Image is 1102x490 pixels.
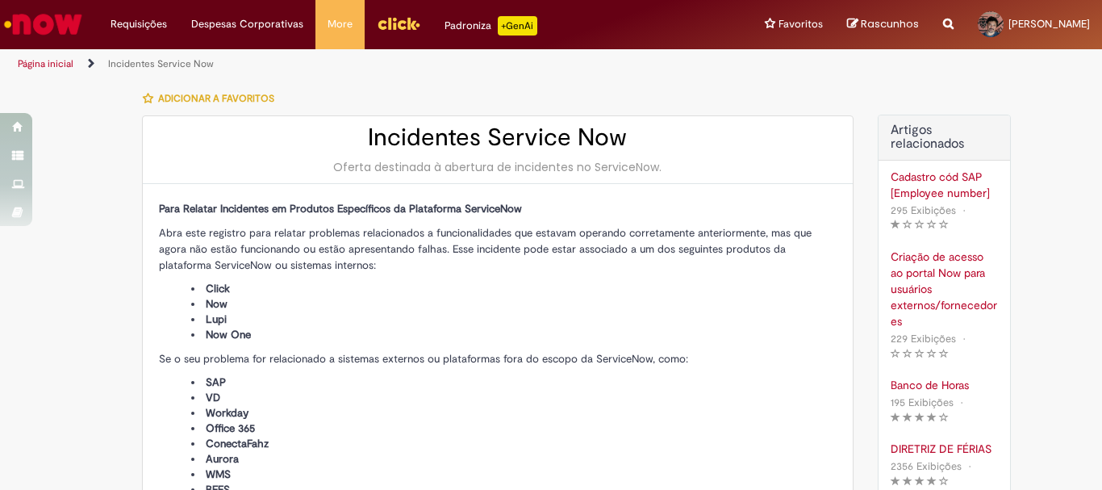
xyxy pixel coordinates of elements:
span: Despesas Corporativas [191,16,303,32]
span: Adicionar a Favoritos [158,92,274,105]
a: Cadastro cód SAP [Employee number] [891,169,998,201]
span: • [965,455,975,477]
span: SAP [206,375,226,389]
span: Now One [206,328,251,341]
span: Lupi [206,312,227,326]
div: Padroniza [445,16,537,36]
span: Rascunhos [861,16,919,31]
p: +GenAi [498,16,537,36]
a: DIRETRIZ DE FÉRIAS [891,441,998,457]
ul: Trilhas de página [12,49,723,79]
span: 295 Exibições [891,203,956,217]
span: Workday [206,406,248,420]
span: VD [206,391,220,404]
span: 229 Exibições [891,332,956,346]
button: Adicionar a Favoritos [142,82,283,115]
span: Favoritos [778,16,823,32]
span: Se o seu problema for relacionado a sistemas externos ou plataformas fora do escopo da ServiceNow... [159,352,688,366]
span: Now [206,297,227,311]
span: [PERSON_NAME] [1008,17,1090,31]
a: Página inicial [18,57,73,70]
span: More [328,16,353,32]
h2: Incidentes Service Now [159,124,837,151]
span: Para Relatar Incidentes em Produtos Específicos da Plataforma ServiceNow [159,202,522,216]
a: Criação de acesso ao portal Now para usuários externos/fornecedores [891,249,998,329]
a: Rascunhos [847,17,919,32]
span: Office 365 [206,421,255,435]
a: Banco de Horas [891,377,998,393]
span: • [959,328,969,350]
img: ServiceNow [2,8,85,40]
div: Oferta destinada à abertura de incidentes no ServiceNow. [159,159,837,175]
span: Requisições [111,16,167,32]
span: 2356 Exibições [891,459,962,473]
span: • [957,392,966,413]
img: click_logo_yellow_360x200.png [377,11,420,36]
h3: Artigos relacionados [891,124,998,152]
span: Abra este registro para relatar problemas relacionados a funcionalidades que estavam operando cor... [159,226,812,272]
span: 195 Exibições [891,396,954,409]
a: Incidentes Service Now [108,57,214,70]
span: WMS [206,467,231,481]
span: Click [206,282,230,295]
span: • [959,199,969,221]
span: ConectaFahz [206,437,269,450]
span: Aurora [206,452,239,466]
